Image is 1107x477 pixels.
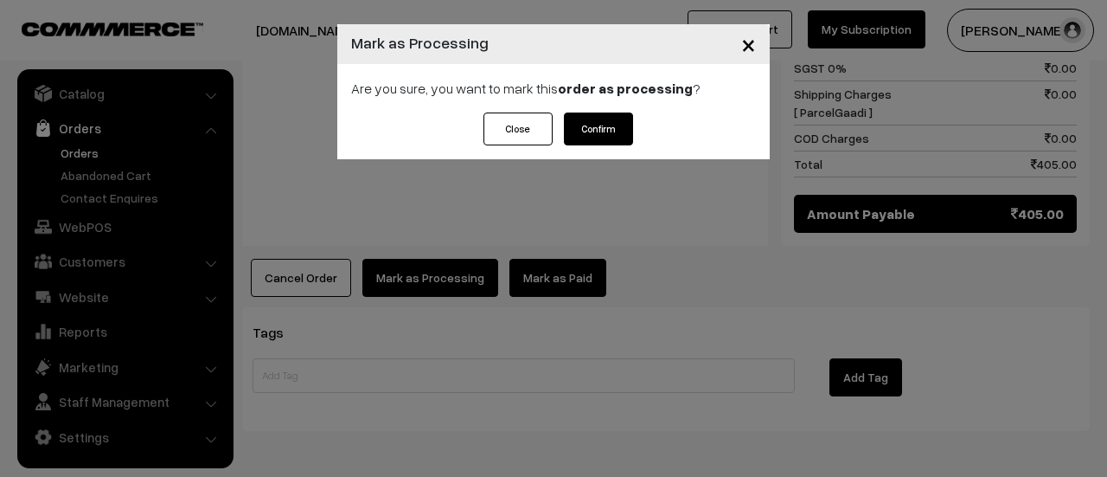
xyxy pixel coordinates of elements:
button: Close [483,113,553,145]
div: Are you sure, you want to mark this ? [337,64,770,113]
button: Confirm [564,113,633,145]
strong: order as processing [558,80,693,97]
span: × [741,28,756,60]
button: Close [727,17,770,71]
h4: Mark as Processing [351,31,489,55]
